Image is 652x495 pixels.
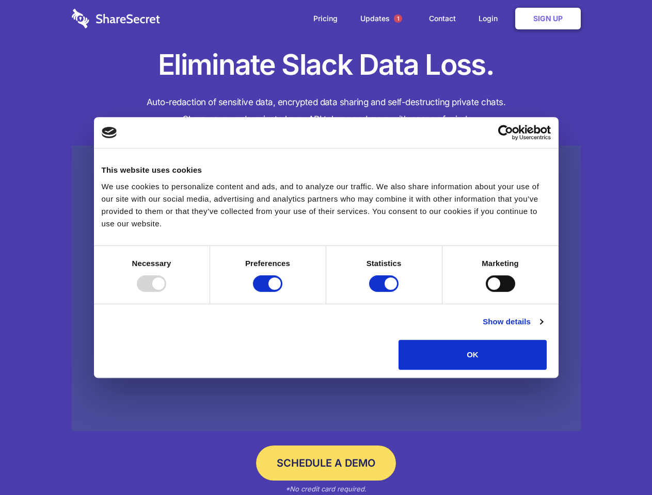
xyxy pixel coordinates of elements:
img: logo [102,127,117,138]
strong: Marketing [482,259,519,268]
a: Wistia video thumbnail [72,145,581,432]
button: OK [399,340,547,370]
h4: Auto-redaction of sensitive data, encrypted data sharing and self-destructing private chats. Shar... [72,94,581,128]
div: We use cookies to personalize content and ads, and to analyze our traffic. We also share informat... [102,180,551,230]
strong: Necessary [132,259,171,268]
a: Usercentrics Cookiebot - opens in a new window [460,125,551,140]
a: Contact [419,3,466,35]
a: Login [468,3,513,35]
strong: Preferences [245,259,290,268]
h1: Eliminate Slack Data Loss. [72,46,581,84]
a: Show details [483,316,543,328]
em: *No credit card required. [285,485,367,493]
div: This website uses cookies [102,164,551,176]
img: logo-wordmark-white-trans-d4663122ce5f474addd5e946df7df03e33cb6a1c49d2221995e7729f52c070b2.svg [72,9,160,28]
a: Schedule a Demo [256,445,396,481]
span: 1 [394,14,402,23]
strong: Statistics [367,259,402,268]
a: Pricing [303,3,348,35]
a: Sign Up [515,8,581,29]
